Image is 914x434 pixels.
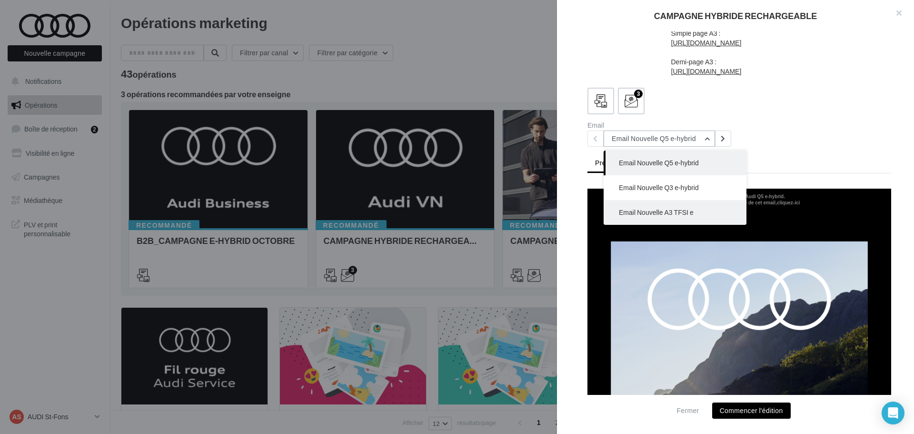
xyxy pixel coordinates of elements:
[619,208,694,216] span: Email Nouvelle A3 TFSI e
[671,38,884,76] div: Demi-page A3 :
[671,39,742,47] a: [URL][DOMAIN_NAME]
[634,90,643,98] div: 3
[671,29,884,38] div: Simple page A3 :
[712,403,791,419] button: Commencer l'édition
[189,11,212,17] a: cliquez-ici
[604,200,746,225] button: Email Nouvelle A3 TFSI e
[619,183,699,192] span: Email Nouvelle Q3 e-hybrid
[882,402,904,424] div: Open Intercom Messenger
[604,151,746,175] button: Email Nouvelle Q5 e-hybrid
[91,11,213,17] font: Pour voir une version en ligne de cet email,
[587,122,735,129] div: Email
[619,159,699,167] span: Email Nouvelle Q5 e-hybrid
[673,405,703,416] button: Fermer
[604,131,715,147] button: Email Nouvelle Q5 e-hybrid
[106,5,198,10] b: Découvrez la Nouvelle Audi Q5 e-hybrid.
[572,11,899,20] div: CAMPAGNE HYBRIDE RECHARGEABLE
[671,67,742,75] a: [URL][DOMAIN_NAME]
[604,175,746,200] button: Email Nouvelle Q3 e-hybrid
